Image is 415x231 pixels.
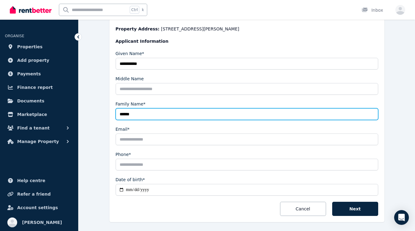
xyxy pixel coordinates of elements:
[5,135,73,148] button: Manage Property
[17,97,44,105] span: Documents
[161,26,239,32] span: [STREET_ADDRESS][PERSON_NAME]
[17,177,45,184] span: Help centre
[5,68,73,80] a: Payments
[116,38,378,44] legend: Applicant Information
[17,124,50,132] span: Find a tenant
[116,26,159,31] span: Property Address:
[5,95,73,107] a: Documents
[17,57,49,64] span: Add property
[5,201,73,214] a: Account settings
[5,174,73,187] a: Help centre
[17,84,53,91] span: Finance report
[142,7,144,12] span: k
[5,54,73,66] a: Add property
[17,190,51,198] span: Refer a friend
[394,210,409,225] div: Open Intercom Messenger
[17,70,41,78] span: Payments
[116,126,130,132] label: Email*
[17,43,43,50] span: Properties
[362,7,383,13] div: Inbox
[5,122,73,134] button: Find a tenant
[17,204,58,211] span: Account settings
[5,81,73,94] a: Finance report
[10,5,52,14] img: RentBetter
[116,50,144,57] label: Given Name*
[332,202,378,216] button: Next
[22,219,62,226] span: [PERSON_NAME]
[116,101,146,107] label: Family Name*
[280,202,326,216] button: Cancel
[5,108,73,121] a: Marketplace
[5,34,24,38] span: ORGANISE
[130,6,139,14] span: Ctrl
[5,188,73,200] a: Refer a friend
[116,151,131,157] label: Phone*
[17,138,59,145] span: Manage Property
[17,111,47,118] span: Marketplace
[5,41,73,53] a: Properties
[116,177,145,183] label: Date of birth*
[116,76,144,82] label: Middle Name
